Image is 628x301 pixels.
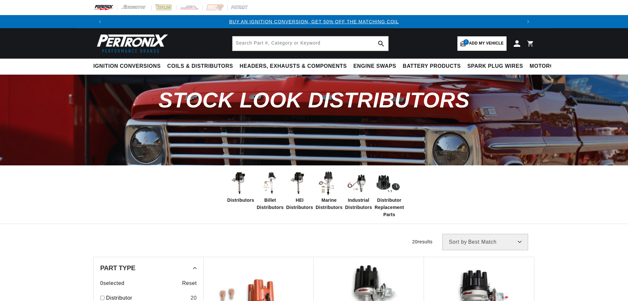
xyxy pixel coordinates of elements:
button: Translation missing: en.sections.announcements.previous_announcement [93,15,106,28]
a: HEI Distributors HEI Distributors [286,170,312,211]
span: Engine Swaps [353,63,396,70]
img: Marine Distributors [316,170,342,197]
div: Announcement [106,18,522,25]
img: Distributors [227,170,253,197]
div: 1 of 3 [106,18,522,25]
span: Industrial Distributors [345,197,372,211]
summary: Spark Plug Wires [464,59,526,74]
summary: Headers, Exhausts & Components [236,59,350,74]
span: Billet Distributors [257,197,284,211]
button: Translation missing: en.sections.announcements.next_announcement [522,15,535,28]
summary: Motorcycle [526,59,572,74]
summary: Ignition Conversions [93,59,164,74]
a: Distributor Replacement Parts Distributor Replacement Parts [375,170,401,218]
a: BUY AN IGNITION CONVERSION, GET 50% OFF THE MATCHING COIL [229,19,399,24]
span: Distributors [227,197,254,204]
span: Distributor Replacement Parts [375,197,404,218]
a: Marine Distributors Marine Distributors [316,170,342,211]
span: Spark Plug Wires [467,63,523,70]
span: 20 results [412,239,433,244]
img: Billet Distributors [257,170,283,197]
slideshow-component: Translation missing: en.sections.announcements.announcement_bar [77,15,551,28]
span: Add my vehicle [469,40,504,47]
span: Sort by [449,239,467,245]
span: Marine Distributors [316,197,342,211]
summary: Coils & Distributors [164,59,236,74]
a: Billet Distributors Billet Distributors [257,170,283,211]
img: Industrial Distributors [345,170,371,197]
img: Pertronix [93,32,169,55]
a: Industrial Distributors Industrial Distributors [345,170,371,211]
span: 0 selected [100,279,124,288]
img: Distributor Replacement Parts [375,170,401,197]
span: Ignition Conversions [93,63,161,70]
span: Motorcycle [530,63,569,70]
select: Sort by [442,234,528,250]
span: Headers, Exhausts & Components [240,63,347,70]
span: Coils & Distributors [167,63,233,70]
span: Stock Look Distributors [158,88,470,112]
input: Search Part #, Category or Keyword [232,36,388,51]
summary: Engine Swaps [350,59,399,74]
a: Distributors Distributors [227,170,253,204]
span: 2 [463,39,469,45]
span: Part Type [100,265,135,271]
span: Battery Products [403,63,461,70]
button: search button [374,36,388,51]
span: HEI Distributors [286,197,313,211]
span: Reset [182,279,197,288]
img: HEI Distributors [286,170,312,197]
a: 2Add my vehicle [457,36,507,51]
summary: Battery Products [399,59,464,74]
